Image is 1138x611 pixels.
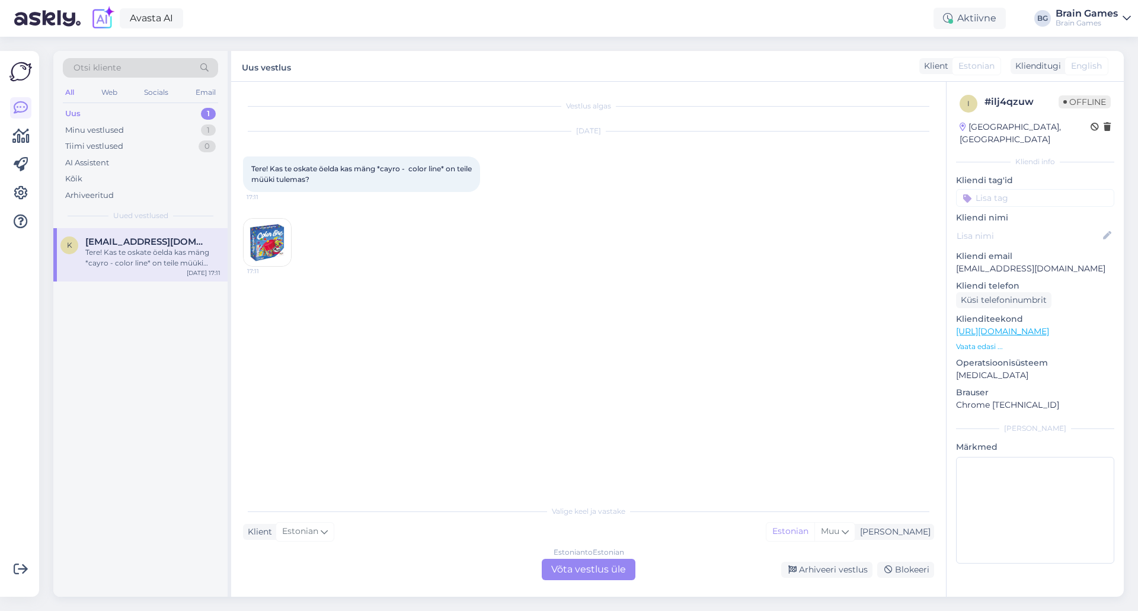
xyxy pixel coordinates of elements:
[957,229,1101,242] input: Lisa nimi
[243,506,934,517] div: Valige keel ja vastake
[821,526,839,536] span: Muu
[201,108,216,120] div: 1
[967,99,970,108] span: i
[855,526,931,538] div: [PERSON_NAME]
[1071,60,1102,72] span: English
[956,326,1049,337] a: [URL][DOMAIN_NAME]
[956,280,1114,292] p: Kliendi telefon
[956,189,1114,207] input: Lisa tag
[1059,95,1111,108] span: Offline
[85,236,209,247] span: Kenertp@gmail.com
[956,441,1114,453] p: Märkmed
[199,140,216,152] div: 0
[956,423,1114,434] div: [PERSON_NAME]
[960,121,1091,146] div: [GEOGRAPHIC_DATA], [GEOGRAPHIC_DATA]
[187,268,220,277] div: [DATE] 17:11
[919,60,948,72] div: Klient
[984,95,1059,109] div: # ilj4qzuw
[1056,9,1131,28] a: Brain GamesBrain Games
[113,210,168,221] span: Uued vestlused
[251,164,474,184] span: Tere! Kas te oskate öelda kas mäng *cayro - color line* on teile müüki tulemas?
[243,101,934,111] div: Vestlus algas
[781,562,872,578] div: Arhiveeri vestlus
[956,292,1051,308] div: Küsi telefoninumbrit
[9,60,32,83] img: Askly Logo
[956,156,1114,167] div: Kliendi info
[956,357,1114,369] p: Operatsioonisüsteem
[65,173,82,185] div: Kõik
[65,140,123,152] div: Tiimi vestlused
[956,341,1114,352] p: Vaata edasi ...
[201,124,216,136] div: 1
[120,8,183,28] a: Avasta AI
[99,85,120,100] div: Web
[65,124,124,136] div: Minu vestlused
[956,313,1114,325] p: Klienditeekond
[242,58,291,74] label: Uus vestlus
[73,62,121,74] span: Otsi kliente
[766,523,814,540] div: Estonian
[247,267,292,276] span: 17:11
[142,85,171,100] div: Socials
[247,193,291,201] span: 17:11
[65,190,114,201] div: Arhiveeritud
[554,547,624,558] div: Estonian to Estonian
[956,250,1114,263] p: Kliendi email
[956,263,1114,275] p: [EMAIL_ADDRESS][DOMAIN_NAME]
[90,6,115,31] img: explore-ai
[956,174,1114,187] p: Kliendi tag'id
[67,241,72,249] span: K
[243,126,934,136] div: [DATE]
[1056,9,1118,18] div: Brain Games
[85,247,220,268] div: Tere! Kas te oskate öelda kas mäng *cayro - color line* on teile müüki tulemas?
[65,157,109,169] div: AI Assistent
[956,369,1114,382] p: [MEDICAL_DATA]
[1056,18,1118,28] div: Brain Games
[243,526,272,538] div: Klient
[1034,10,1051,27] div: BG
[956,212,1114,224] p: Kliendi nimi
[956,399,1114,411] p: Chrome [TECHNICAL_ID]
[877,562,934,578] div: Blokeeri
[956,386,1114,399] p: Brauser
[542,559,635,580] div: Võta vestlus üle
[282,525,318,538] span: Estonian
[958,60,995,72] span: Estonian
[63,85,76,100] div: All
[1011,60,1061,72] div: Klienditugi
[934,8,1006,29] div: Aktiivne
[193,85,218,100] div: Email
[65,108,81,120] div: Uus
[244,219,291,266] img: Attachment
